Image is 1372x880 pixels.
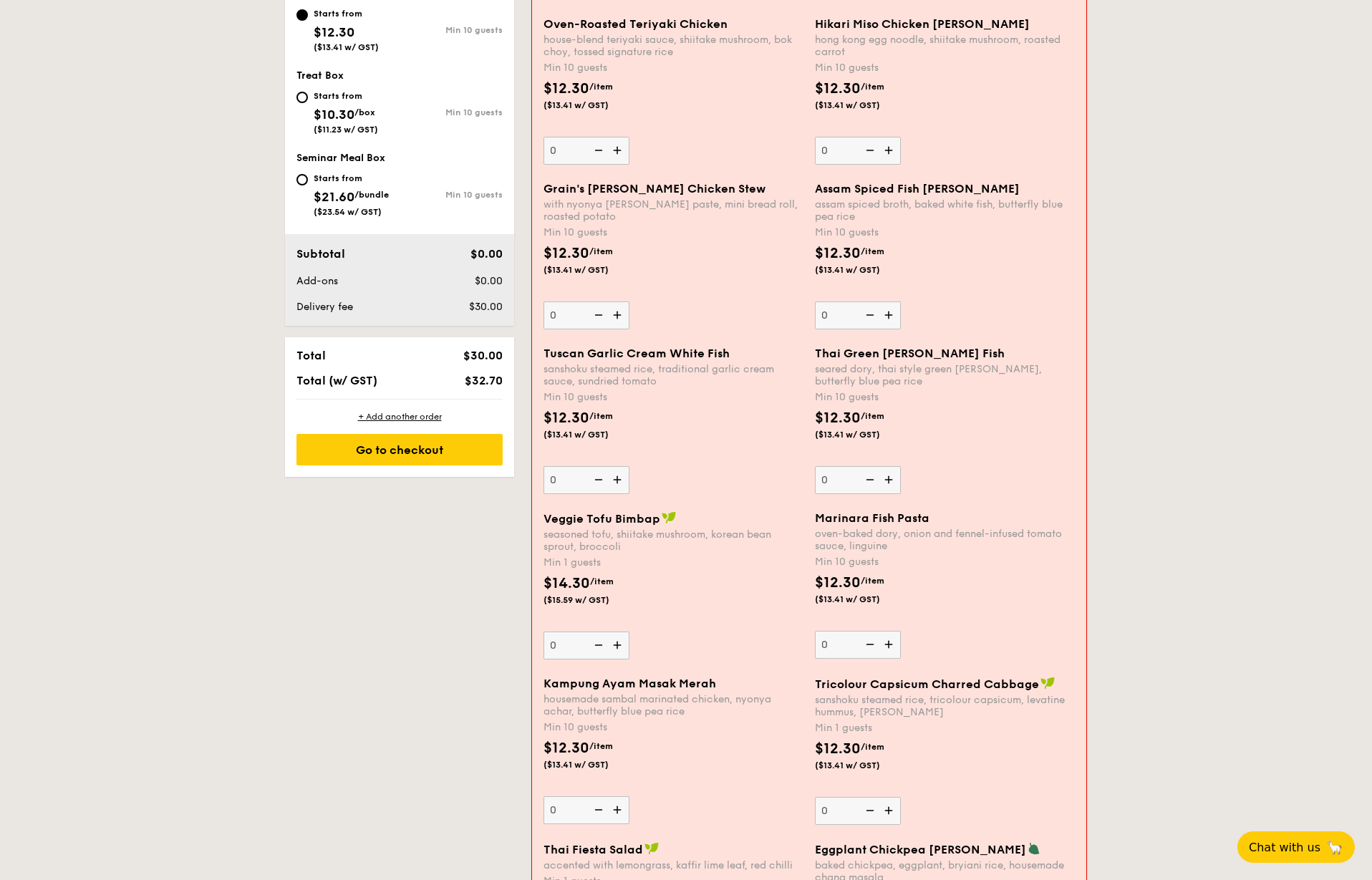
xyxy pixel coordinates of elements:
[662,511,676,524] img: icon-vegan.f8ff3823.svg
[879,137,901,164] img: icon-add.58712e84.svg
[544,740,589,757] span: $12.30
[590,576,614,586] span: /item
[314,125,378,135] span: ($11.23 w/ GST)
[296,9,308,21] input: Starts from$12.30($13.41 w/ GST)Min 10 guests
[608,301,629,329] img: icon-add.58712e84.svg
[314,8,379,19] div: Starts from
[544,301,629,329] input: Grain's [PERSON_NAME] Chicken Stewwith nyonya [PERSON_NAME] paste, mini bread roll, roasted potat...
[815,574,861,591] span: $12.30
[589,411,613,421] span: /item
[815,410,861,427] span: $12.30
[586,796,608,823] img: icon-reduce.1d2dbef1.svg
[815,797,901,825] input: Tricolour Capsicum Charred Cabbagesanshoku steamed rice, tricolour capsicum, levatine hummus, [PE...
[296,374,377,387] span: Total (w/ GST)
[815,245,861,262] span: $12.30
[858,301,879,329] img: icon-reduce.1d2dbef1.svg
[544,796,629,824] input: Kampung Ayam Masak Merahhousemade sambal marinated chicken, nyonya achar, butterfly blue pea rice...
[586,137,608,164] img: icon-reduce.1d2dbef1.svg
[544,264,641,276] span: ($13.41 w/ GST)
[1040,677,1055,690] img: icon-vegan.f8ff3823.svg
[815,363,1075,387] div: seared dory, thai style green [PERSON_NAME], butterfly blue pea rice
[314,107,354,122] span: $10.30
[815,511,929,525] span: Marinara Fish Pasta
[400,190,503,200] div: Min 10 guests
[815,17,1030,31] span: Hikari Miso Chicken [PERSON_NAME]
[879,466,901,493] img: icon-add.58712e84.svg
[544,226,803,240] div: Min 10 guests
[544,632,629,659] input: Veggie Tofu Bimbapseasoned tofu, shiitake mushroom, korean bean sprout, broccoliMin 1 guests$14.3...
[586,301,608,329] img: icon-reduce.1d2dbef1.svg
[475,275,503,287] span: $0.00
[400,25,503,35] div: Min 10 guests
[815,182,1020,195] span: Assam Spiced Fish [PERSON_NAME]
[544,245,589,262] span: $12.30
[815,594,912,605] span: ($13.41 w/ GST)
[314,42,379,52] span: ($13.41 w/ GST)
[544,677,716,690] span: Kampung Ayam Masak Merah
[544,198,803,223] div: with nyonya [PERSON_NAME] paste, mini bread roll, roasted potato
[1326,839,1343,856] span: 🦙
[608,796,629,823] img: icon-add.58712e84.svg
[858,797,879,824] img: icon-reduce.1d2dbef1.svg
[608,137,629,164] img: icon-add.58712e84.svg
[1028,842,1040,855] img: icon-vegetarian.fe4039eb.svg
[354,190,389,200] span: /bundle
[296,349,326,362] span: Total
[544,34,803,58] div: house-blend teriyaki sauce, shiitake mushroom, bok choy, tossed signature rice
[296,275,338,287] span: Add-ons
[815,677,1039,691] span: Tricolour Capsicum Charred Cabbage
[544,17,728,31] span: Oven-Roasted Teriyaki Chicken
[544,575,590,592] span: $14.30
[544,720,803,735] div: Min 10 guests
[589,82,613,92] span: /item
[589,246,613,256] span: /item
[879,301,901,329] img: icon-add.58712e84.svg
[586,466,608,493] img: icon-reduce.1d2dbef1.svg
[314,90,378,102] div: Starts from
[544,390,803,405] div: Min 10 guests
[586,632,608,659] img: icon-reduce.1d2dbef1.svg
[470,247,503,261] span: $0.00
[544,137,629,165] input: Oven-Roasted Teriyaki Chickenhouse-blend teriyaki sauce, shiitake mushroom, bok choy, tossed sign...
[815,429,912,440] span: ($13.41 w/ GST)
[296,434,503,465] div: Go to checkout
[1237,831,1355,863] button: Chat with us🦙
[815,721,1075,735] div: Min 1 guests
[861,576,884,586] span: /item
[815,34,1075,58] div: hong kong egg noodle, shiitake mushroom, roasted carrot
[544,347,730,360] span: Tuscan Garlic Cream White Fish
[861,411,884,421] span: /item
[861,82,884,92] span: /item
[465,374,503,387] span: $32.70
[314,173,389,184] div: Starts from
[861,246,884,256] span: /item
[544,61,803,75] div: Min 10 guests
[544,80,589,97] span: $12.30
[544,466,629,494] input: Tuscan Garlic Cream White Fishsanshoku steamed rice, traditional garlic cream sauce, sundried tom...
[858,631,879,658] img: icon-reduce.1d2dbef1.svg
[544,512,660,526] span: Veggie Tofu Bimbap
[544,556,803,570] div: Min 1 guests
[296,174,308,185] input: Starts from$21.60/bundle($23.54 w/ GST)Min 10 guests
[589,741,613,751] span: /item
[815,843,1026,856] span: Eggplant Chickpea [PERSON_NAME]
[296,301,353,313] span: Delivery fee
[544,859,803,871] div: accented with lemongrass, kaffir lime leaf, red chilli
[815,466,901,494] input: Thai Green [PERSON_NAME] Fishseared dory, thai style green [PERSON_NAME], butterfly blue pea rice...
[544,528,803,553] div: seasoned tofu, shiitake mushroom, korean bean sprout, broccoli
[861,742,884,752] span: /item
[544,363,803,387] div: sanshoku steamed rice, traditional garlic cream sauce, sundried tomato
[879,631,901,658] img: icon-add.58712e84.svg
[1249,841,1320,854] span: Chat with us
[815,631,901,659] input: Marinara Fish Pastaoven-baked dory, onion and fennel-infused tomato sauce, linguineMin 10 guests$...
[296,247,345,261] span: Subtotal
[815,100,912,111] span: ($13.41 w/ GST)
[544,429,641,440] span: ($13.41 w/ GST)
[815,694,1075,718] div: sanshoku steamed rice, tricolour capsicum, levatine hummus, [PERSON_NAME]
[815,226,1075,240] div: Min 10 guests
[544,594,641,606] span: ($15.59 w/ GST)
[879,797,901,824] img: icon-add.58712e84.svg
[544,693,803,717] div: housemade sambal marinated chicken, nyonya achar, butterfly blue pea rice
[544,759,641,770] span: ($13.41 w/ GST)
[815,198,1075,223] div: assam spiced broth, baked white fish, butterfly blue pea rice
